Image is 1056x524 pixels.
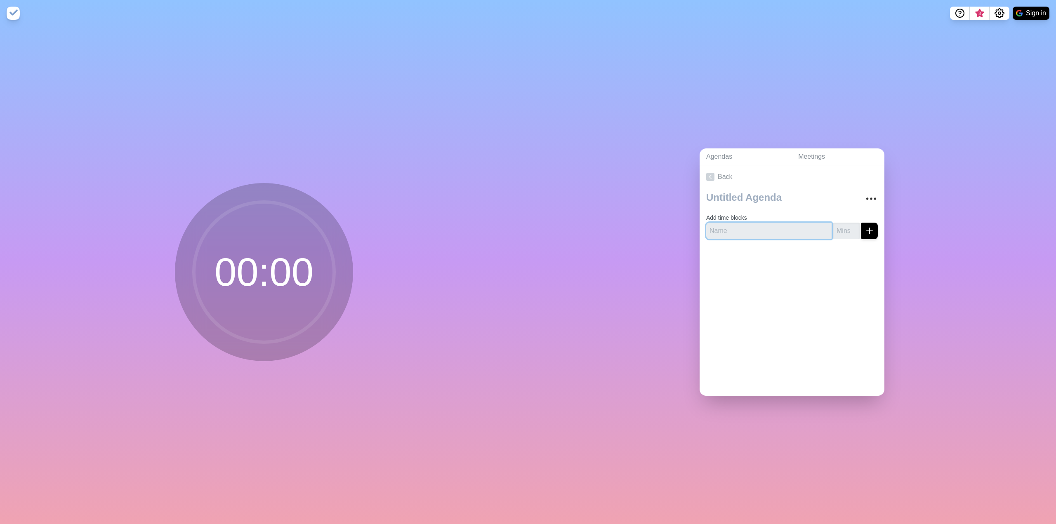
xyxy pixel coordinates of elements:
[970,7,990,20] button: What’s new
[700,165,884,188] a: Back
[863,190,879,207] button: More
[976,10,983,17] span: 3
[792,148,884,165] a: Meetings
[1016,10,1023,16] img: google logo
[950,7,970,20] button: Help
[706,223,832,239] input: Name
[833,223,860,239] input: Mins
[1013,7,1049,20] button: Sign in
[990,7,1009,20] button: Settings
[706,214,747,221] label: Add time blocks
[7,7,20,20] img: timeblocks logo
[700,148,792,165] a: Agendas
